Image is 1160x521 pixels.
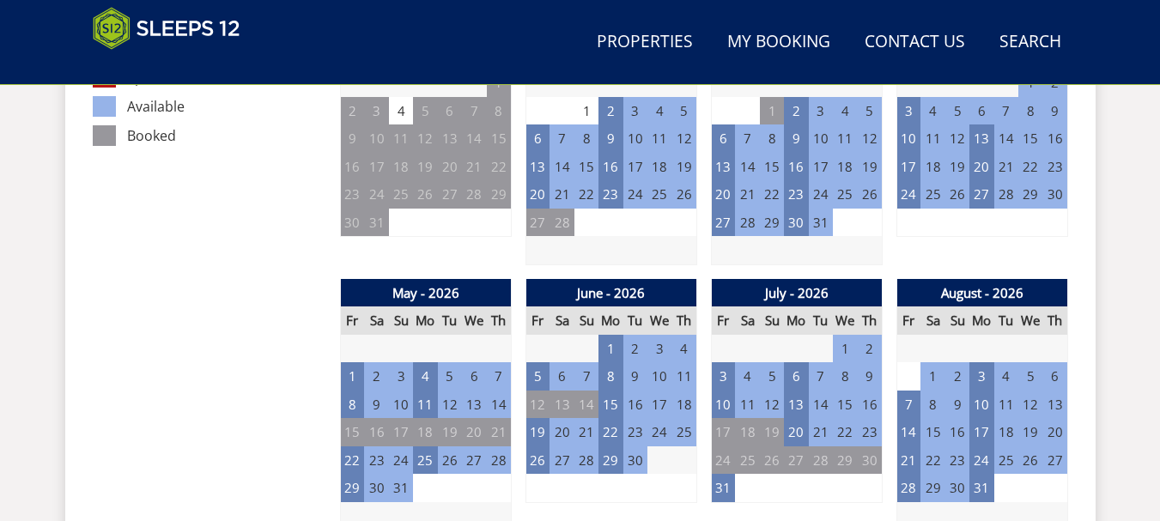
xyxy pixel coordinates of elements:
[994,306,1018,335] th: Tu
[413,97,437,125] td: 5
[809,180,833,209] td: 24
[598,124,623,153] td: 9
[574,446,598,475] td: 28
[1043,391,1067,419] td: 13
[574,153,598,181] td: 15
[574,97,598,125] td: 1
[920,391,944,419] td: 8
[389,180,413,209] td: 25
[1043,418,1067,446] td: 20
[590,23,700,62] a: Properties
[672,391,696,419] td: 18
[896,474,920,502] td: 28
[896,153,920,181] td: 17
[833,391,857,419] td: 15
[364,153,388,181] td: 17
[920,153,944,181] td: 18
[896,180,920,209] td: 24
[364,180,388,209] td: 24
[784,153,808,181] td: 16
[809,391,833,419] td: 14
[525,124,550,153] td: 6
[1018,124,1042,153] td: 15
[413,418,437,446] td: 18
[340,391,364,419] td: 8
[720,23,837,62] a: My Booking
[994,418,1018,446] td: 18
[550,306,574,335] th: Sa
[574,391,598,419] td: 14
[672,153,696,181] td: 19
[1018,446,1042,475] td: 26
[389,446,413,475] td: 24
[574,306,598,335] th: Su
[809,446,833,475] td: 28
[760,306,784,335] th: Su
[858,418,882,446] td: 23
[438,153,462,181] td: 20
[340,97,364,125] td: 2
[623,362,647,391] td: 9
[462,391,486,419] td: 13
[896,391,920,419] td: 7
[784,362,808,391] td: 6
[364,124,388,153] td: 10
[598,335,623,363] td: 1
[735,209,759,237] td: 28
[833,306,857,335] th: We
[858,446,882,475] td: 30
[945,124,969,153] td: 12
[413,180,437,209] td: 26
[809,362,833,391] td: 7
[623,446,647,475] td: 30
[896,306,920,335] th: Fr
[858,391,882,419] td: 16
[760,180,784,209] td: 22
[760,418,784,446] td: 19
[672,306,696,335] th: Th
[462,306,486,335] th: We
[550,180,574,209] td: 21
[994,97,1018,125] td: 7
[550,418,574,446] td: 20
[623,180,647,209] td: 24
[833,446,857,475] td: 29
[647,362,671,391] td: 10
[784,209,808,237] td: 30
[711,153,735,181] td: 13
[364,306,388,335] th: Sa
[809,209,833,237] td: 31
[809,97,833,125] td: 3
[340,418,364,446] td: 15
[340,209,364,237] td: 30
[647,391,671,419] td: 17
[1043,153,1067,181] td: 23
[994,153,1018,181] td: 21
[945,306,969,335] th: Su
[525,306,550,335] th: Fr
[647,335,671,363] td: 3
[1018,153,1042,181] td: 22
[711,209,735,237] td: 27
[920,306,944,335] th: Sa
[760,446,784,475] td: 26
[672,97,696,125] td: 5
[438,446,462,475] td: 26
[833,180,857,209] td: 25
[487,391,511,419] td: 14
[364,474,388,502] td: 30
[784,97,808,125] td: 2
[858,180,882,209] td: 26
[833,418,857,446] td: 22
[389,153,413,181] td: 18
[735,306,759,335] th: Sa
[487,180,511,209] td: 29
[438,124,462,153] td: 13
[858,362,882,391] td: 9
[364,209,388,237] td: 31
[462,418,486,446] td: 20
[784,418,808,446] td: 20
[969,391,993,419] td: 10
[598,362,623,391] td: 8
[598,97,623,125] td: 2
